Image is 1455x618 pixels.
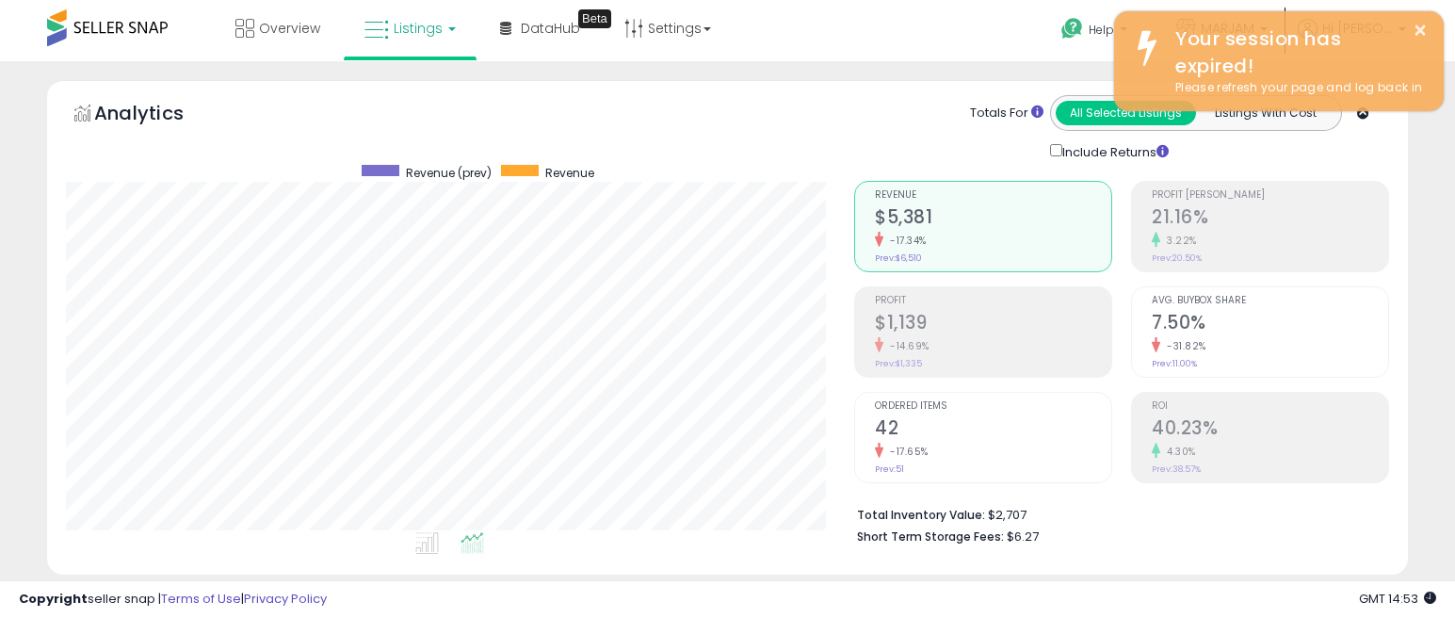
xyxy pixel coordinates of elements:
small: -17.34% [883,234,927,248]
small: Prev: $6,510 [875,252,922,264]
i: Get Help [1060,17,1084,41]
div: Include Returns [1036,140,1191,162]
span: DataHub [521,19,580,38]
small: Prev: $1,335 [875,358,922,369]
small: Prev: 20.50% [1152,252,1202,264]
small: 3.22% [1160,234,1197,248]
b: Total Inventory Value: [857,507,985,523]
span: Profit [PERSON_NAME] [1152,190,1388,201]
a: Terms of Use [161,590,241,608]
span: 2025-09-15 14:53 GMT [1359,590,1436,608]
span: Avg. Buybox Share [1152,296,1388,306]
div: Tooltip anchor [578,9,611,28]
h2: 42 [875,417,1111,443]
span: ROI [1152,401,1388,412]
small: -31.82% [1160,339,1206,353]
div: seller snap | | [19,591,327,609]
b: Short Term Storage Fees: [857,529,1004,545]
span: $6.27 [1007,528,1039,545]
small: Prev: 38.57% [1152,463,1201,475]
li: $2,707 [857,502,1375,525]
small: -14.69% [883,339,930,353]
button: × [1413,19,1428,42]
span: Listings [394,19,443,38]
span: Profit [875,296,1111,306]
h2: 21.16% [1152,206,1388,232]
h2: 7.50% [1152,312,1388,337]
span: Revenue [875,190,1111,201]
div: Totals For [970,105,1043,122]
span: Revenue (prev) [406,165,492,181]
h2: 40.23% [1152,417,1388,443]
span: Overview [259,19,320,38]
small: Prev: 51 [875,463,904,475]
a: Help [1046,3,1146,61]
div: Your session has expired! [1161,25,1430,79]
div: Please refresh your page and log back in [1161,79,1430,97]
strong: Copyright [19,590,88,608]
button: Listings With Cost [1195,101,1335,125]
span: Revenue [545,165,594,181]
button: All Selected Listings [1056,101,1196,125]
small: -17.65% [883,445,929,459]
small: Prev: 11.00% [1152,358,1197,369]
h2: $5,381 [875,206,1111,232]
h2: $1,139 [875,312,1111,337]
span: Ordered Items [875,401,1111,412]
small: 4.30% [1160,445,1196,459]
span: Help [1089,22,1114,38]
h5: Analytics [94,100,220,131]
a: Privacy Policy [244,590,327,608]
